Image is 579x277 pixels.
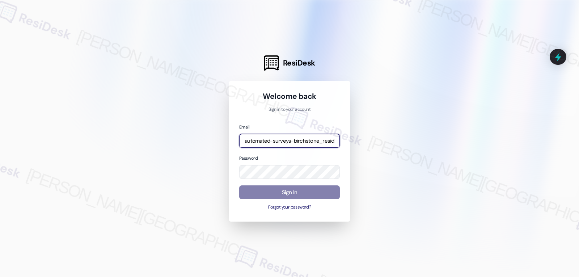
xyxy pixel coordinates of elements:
img: ResiDesk Logo [264,55,279,71]
label: Email [239,124,249,130]
h1: Welcome back [239,91,340,101]
input: name@example.com [239,134,340,148]
button: Forgot your password? [239,204,340,211]
span: ResiDesk [283,58,315,68]
p: Sign in to your account [239,106,340,113]
button: Sign In [239,185,340,200]
label: Password [239,155,258,161]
